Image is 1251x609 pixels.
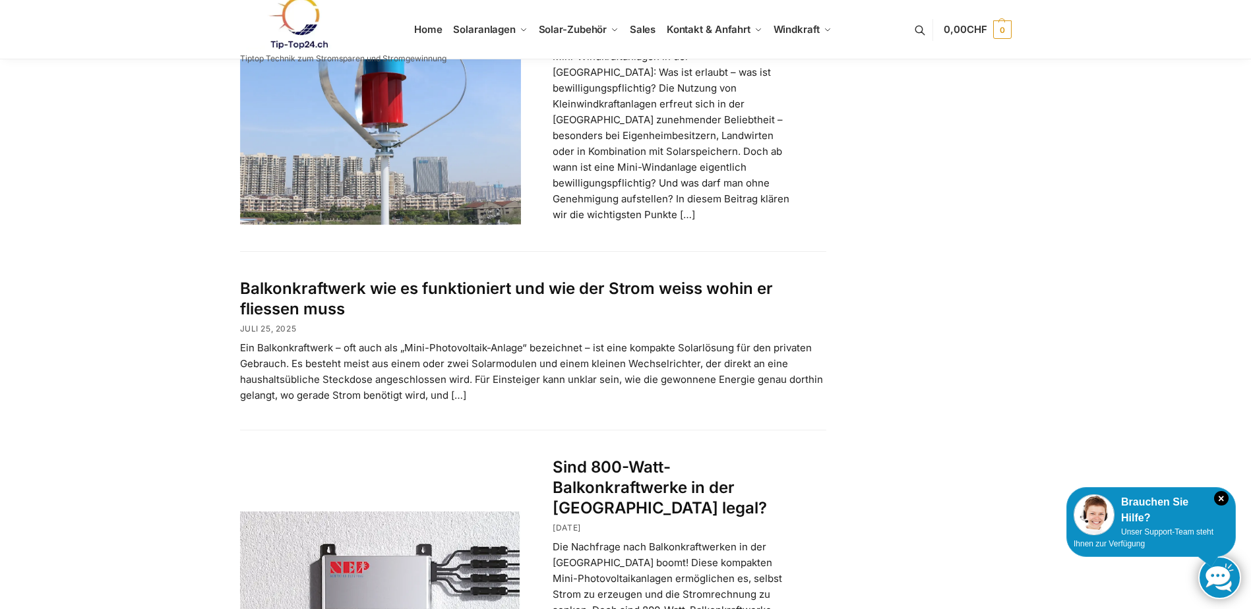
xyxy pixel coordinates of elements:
[1214,491,1229,506] i: Schließen
[944,23,987,36] span: 0,00
[1074,494,1114,535] img: Customer service
[240,279,773,318] a: Balkonkraftwerk wie es funktioniert und wie der Strom weiss wohin er fliessen muss
[240,55,446,63] p: Tiptop Technik zum Stromsparen und Stromgewinnung
[667,23,750,36] span: Kontakt & Anfahrt
[539,23,607,36] span: Solar-Zubehör
[553,523,581,533] time: [DATE]
[453,23,516,36] span: Solaranlagen
[1074,494,1229,526] div: Brauchen Sie Hilfe?
[553,49,794,223] p: Mini-Windkraftanlagen in der [GEOGRAPHIC_DATA]: Was ist erlaubt – was ist bewilligungspflichtig? ...
[967,23,987,36] span: CHF
[944,10,1011,49] a: 0,00CHF 0
[240,324,297,333] time: Juli 25, 2025
[1074,527,1213,548] span: Unser Support-Team steht Ihnen zur Verfügung
[993,20,1012,39] span: 0
[553,457,767,517] a: Sind 800-Watt-Balkonkraftwerke in der [GEOGRAPHIC_DATA] legal?
[240,340,826,403] p: Ein Balkonkraftwerk – oft auch als „Mini-Photovoltaik-Anlage“ bezeichnet – ist eine kompakte Sola...
[630,23,656,36] span: Sales
[774,23,820,36] span: Windkraft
